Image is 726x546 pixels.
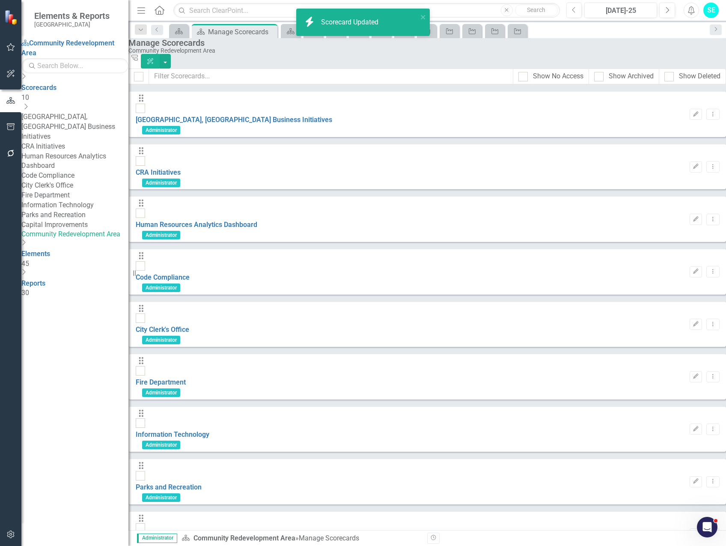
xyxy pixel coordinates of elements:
[142,441,180,449] span: Administrator
[142,126,180,134] span: Administrator
[208,27,275,37] div: Manage Scorecards
[181,534,421,543] div: » Manage Scorecards
[609,72,654,81] div: Show Archived
[136,168,181,176] a: CRA Initiatives
[21,39,114,57] a: Community Redevelopment Area
[587,6,654,16] div: [DATE]-25
[173,3,559,18] input: Search ClearPoint...
[21,58,128,73] input: Search Below...
[34,21,110,28] small: [GEOGRAPHIC_DATA]
[21,93,128,103] div: 10
[4,9,19,24] img: ClearPoint Strategy
[136,378,186,386] a: Fire Department
[21,279,45,287] a: Reports
[136,221,257,229] a: Human Resources Analytics Dashboard
[142,388,180,397] span: Administrator
[21,112,128,142] a: [GEOGRAPHIC_DATA], [GEOGRAPHIC_DATA] Business Initiatives
[527,6,545,13] span: Search
[142,179,180,187] span: Administrator
[136,430,209,439] a: Information Technology
[142,283,180,292] span: Administrator
[193,534,295,542] a: Community Redevelopment Area
[21,259,128,269] div: 45
[21,142,128,152] a: CRA Initiatives
[21,288,128,298] div: 30
[136,325,189,334] a: City Clerk's Office
[21,191,128,200] a: Fire Department
[149,69,513,84] input: Filter Scorecards...
[136,483,202,491] a: Parks and Recreation
[697,517,717,537] iframe: Intercom live chat
[21,250,50,258] a: Elements
[34,11,110,21] span: Elements & Reports
[21,171,128,181] a: Code Compliance
[137,534,177,543] span: Administrator
[128,48,722,54] div: Community Redevelopment Area
[142,493,180,502] span: Administrator
[142,336,180,344] span: Administrator
[533,72,583,81] div: Show No Access
[703,3,719,18] button: SE
[679,72,720,81] div: Show Deleted
[136,273,190,281] a: Code Compliance
[21,230,128,239] a: Community Redevelopment Area
[21,210,128,220] a: Parks and Recreation
[21,84,57,92] a: Scorecards
[21,200,128,210] a: Information Technology
[21,220,128,230] a: Capital Improvements
[21,152,128,171] a: Human Resources Analytics Dashboard
[21,181,128,191] a: City Clerk's Office
[584,3,657,18] button: [DATE]-25
[142,231,180,239] span: Administrator
[420,12,426,22] button: close
[136,116,332,124] a: [GEOGRAPHIC_DATA], [GEOGRAPHIC_DATA] Business Initiatives
[515,4,558,16] button: Search
[321,18,381,27] div: Scorecard Updated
